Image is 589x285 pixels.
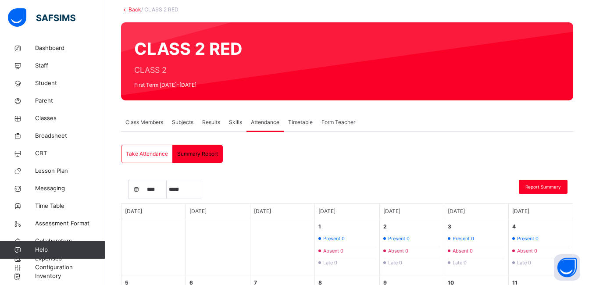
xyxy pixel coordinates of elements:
span: Late 0 [517,259,531,267]
div: Current Month [128,180,184,199]
div: Late 0 [383,259,440,267]
span: Dashboard [35,44,105,53]
span: / CLASS 2 RED [141,6,178,13]
div: Absent 0 [448,247,505,255]
span: Absent 0 [453,247,473,255]
span: Absent 0 [323,247,343,255]
span: Timetable [288,118,313,126]
div: Day of Week [444,204,509,219]
span: Configuration [35,263,105,272]
div: Empty Day [250,219,315,275]
div: Absent 0 [383,247,440,255]
span: Report Summary [525,184,561,190]
span: Present 0 [388,235,410,242]
div: Absent 0 [318,247,375,255]
span: Student [35,79,105,88]
div: Day of Week [121,204,186,219]
span: Class Members [125,118,163,126]
span: Subjects [172,118,193,126]
span: Late 0 [453,259,467,267]
div: Late 0 [318,259,375,267]
span: Lesson Plan [35,167,105,175]
div: Present 0 [318,235,375,242]
span: Present 0 [323,235,345,242]
span: Staff [35,61,105,70]
div: Present 0 [512,235,569,242]
div: Late 0 [448,259,505,267]
div: Day of Week [509,204,573,219]
span: Attendance [251,118,279,126]
div: Present 0 [448,235,505,242]
button: Open asap [554,254,580,281]
span: Help [35,246,105,254]
div: Events for day 2 [380,219,444,275]
span: Time Table [35,202,105,210]
div: Day of Week [186,204,250,219]
span: Late 0 [388,259,402,267]
div: Empty Day [186,219,250,275]
a: Back [129,6,141,13]
span: Skills [229,118,242,126]
span: CBT [35,149,105,158]
span: Classes [35,114,105,123]
span: Present 0 [517,235,539,242]
span: Results [202,118,220,126]
div: Absent 0 [512,247,569,255]
div: Empty Day [121,219,186,275]
span: Absent 0 [517,247,537,255]
span: Absent 0 [388,247,408,255]
span: Summary Report [177,150,218,158]
div: 2 [383,223,387,231]
div: Day of Week [380,204,444,219]
span: Collaborators [35,237,105,246]
span: Late 0 [323,259,337,267]
div: Events for day 1 [315,219,379,275]
span: Parent [35,96,105,105]
span: Present 0 [453,235,474,242]
span: Assessment Format [35,219,105,228]
div: Day of Week [250,204,315,219]
div: Present 0 [383,235,440,242]
div: 4 [512,223,516,231]
div: Events for day 3 [444,219,509,275]
img: safsims [8,8,75,27]
span: Form Teacher [321,118,355,126]
div: 1 [318,223,321,231]
div: 3 [448,223,451,231]
div: Events for day 4 [509,219,573,275]
div: Late 0 [512,259,569,267]
div: Day of Week [315,204,379,219]
span: Broadsheet [35,132,105,140]
span: Take Attendance [126,150,168,158]
span: Messaging [35,184,105,193]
